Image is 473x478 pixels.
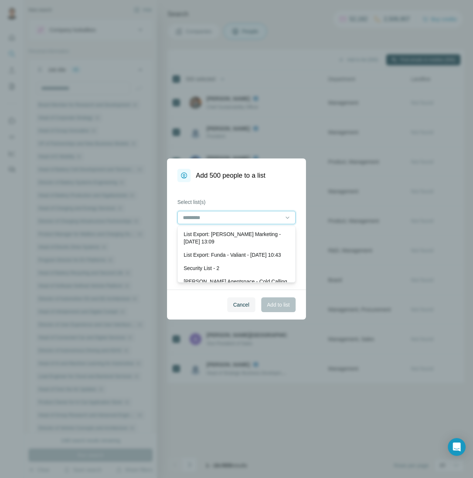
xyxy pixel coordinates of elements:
label: Select list(s) [177,198,296,206]
p: List Export: Funda - Valiant - [DATE] 10:43 [184,251,281,259]
span: Cancel [233,301,249,308]
div: Open Intercom Messenger [448,438,466,456]
p: Security List - 2 [184,264,219,272]
button: Cancel [227,297,255,312]
p: [PERSON_NAME] Agentspace - Cold Calling - Sheet1 [184,278,289,293]
p: List Export: [PERSON_NAME] Marketing - [DATE] 13:09 [184,231,289,245]
h1: Add 500 people to a list [196,170,265,181]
